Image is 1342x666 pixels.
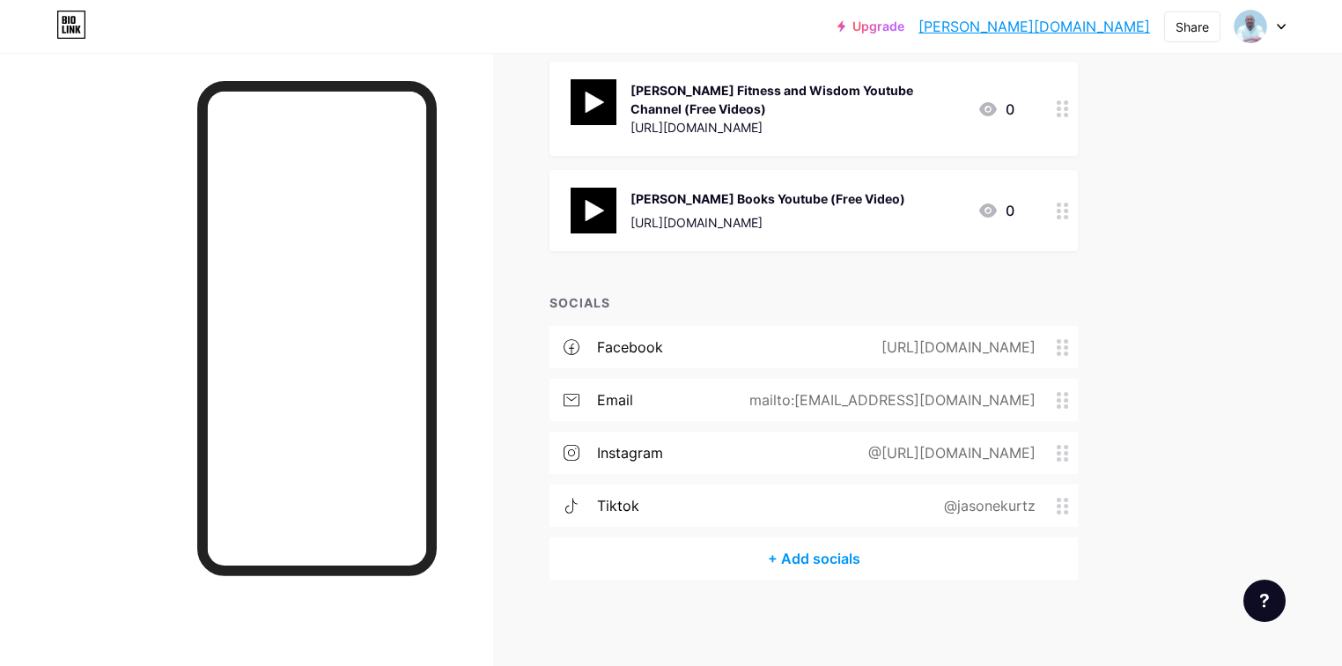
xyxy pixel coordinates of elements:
div: [PERSON_NAME] Fitness and Wisdom Youtube Channel (Free Videos) [630,81,963,118]
div: email [597,389,633,411]
div: [URL][DOMAIN_NAME] [853,337,1057,358]
div: + Add socials [549,537,1078,580]
div: 0 [977,99,1014,120]
div: facebook [597,337,663,358]
a: Upgrade [837,19,904,33]
div: instagram [597,442,663,463]
div: tiktok [597,495,639,516]
div: @[URL][DOMAIN_NAME] [840,442,1057,463]
div: @jasonekurtz [916,495,1057,516]
div: 0 [977,200,1014,221]
img: jasonkurtz [1234,10,1267,43]
div: [URL][DOMAIN_NAME] [630,213,905,232]
img: J.E. Kurtz Books Youtube (Free Video) [571,188,616,233]
a: [PERSON_NAME][DOMAIN_NAME] [918,16,1150,37]
div: Share [1176,18,1209,36]
div: [PERSON_NAME] Books Youtube (Free Video) [630,189,905,208]
div: mailto:[EMAIL_ADDRESS][DOMAIN_NAME] [721,389,1057,411]
div: SOCIALS [549,293,1078,312]
img: Jason Kurtz Fitness and Wisdom Youtube Channel (Free Videos) [571,79,616,125]
div: [URL][DOMAIN_NAME] [630,118,963,137]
